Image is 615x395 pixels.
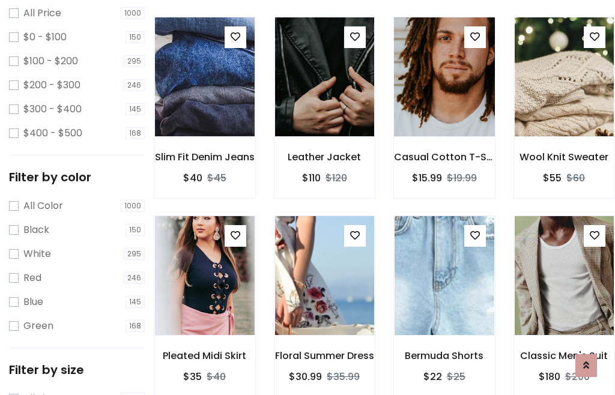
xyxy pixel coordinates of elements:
[394,151,495,163] h6: Casual Cotton T-Shirt
[447,370,465,384] del: $25
[274,350,375,361] h6: Floral Summer Dress
[23,30,67,44] label: $0 - $100
[23,199,63,213] label: All Color
[23,271,41,285] label: Red
[539,371,560,382] h6: $180
[124,55,145,67] span: 295
[566,171,585,185] del: $60
[124,272,145,284] span: 246
[154,350,255,361] h6: Pleated Midi Skirt
[9,363,145,377] h5: Filter by size
[126,296,145,308] span: 145
[207,171,226,185] del: $45
[126,127,145,139] span: 168
[514,151,615,163] h6: Wool Knit Sweater
[423,371,442,382] h6: $22
[124,79,145,91] span: 246
[126,31,145,43] span: 150
[126,224,145,236] span: 150
[326,171,347,185] del: $120
[124,248,145,260] span: 295
[23,78,80,92] label: $200 - $300
[207,370,226,384] del: $40
[289,371,322,382] h6: $30.99
[183,172,202,184] h6: $40
[565,370,590,384] del: $200
[126,320,145,332] span: 168
[302,172,321,184] h6: $110
[23,126,82,140] label: $400 - $500
[9,170,145,184] h5: Filter by color
[23,54,78,68] label: $100 - $200
[543,172,562,184] h6: $55
[23,319,53,333] label: Green
[154,151,255,163] h6: Slim Fit Denim Jeans
[121,7,145,19] span: 1000
[394,350,495,361] h6: Bermuda Shorts
[23,247,51,261] label: White
[23,295,43,309] label: Blue
[327,370,360,384] del: $35.99
[121,200,145,212] span: 1000
[274,151,375,163] h6: Leather Jacket
[23,6,61,20] label: All Price
[514,350,615,361] h6: Classic Men's Suit
[412,172,442,184] h6: $15.99
[447,171,477,185] del: $19.99
[126,103,145,115] span: 145
[23,223,49,237] label: Black
[23,102,82,116] label: $300 - $400
[183,371,202,382] h6: $35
